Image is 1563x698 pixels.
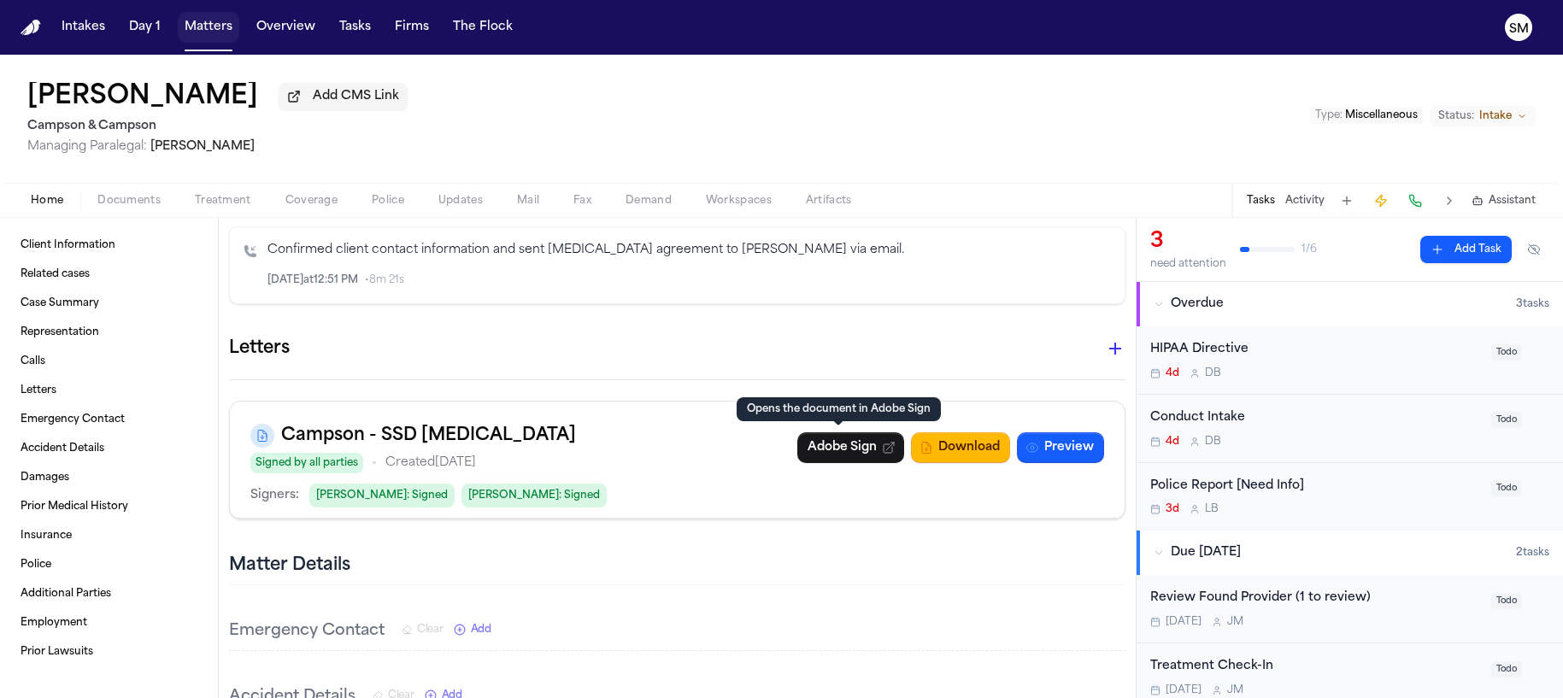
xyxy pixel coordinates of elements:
a: Employment [14,609,204,636]
span: Coverage [285,194,338,208]
div: need attention [1150,257,1226,271]
a: Calls [14,348,204,375]
span: Treatment [195,194,251,208]
a: Intakes [55,12,112,43]
a: Representation [14,319,204,346]
button: Create Immediate Task [1369,189,1393,213]
div: Police Report [Need Info] [1150,477,1481,496]
div: Open task: Review Found Provider (1 to review) [1137,575,1563,643]
span: Clear [417,623,444,636]
button: Matters [178,12,239,43]
span: Overdue [1171,296,1224,313]
p: Signers: [250,485,299,506]
h2: Campson & Campson [27,116,408,137]
button: Edit Type: Miscellaneous [1310,107,1423,124]
h3: Campson - SSD [MEDICAL_DATA] [281,422,576,449]
span: Type : [1315,110,1343,120]
button: Download [911,432,1010,463]
span: Mail [517,194,539,208]
span: [DATE] [1166,683,1202,697]
button: Firms [388,12,436,43]
div: Open task: Police Report [Need Info] [1137,463,1563,531]
button: Preview [1017,432,1104,463]
span: [PERSON_NAME] : Signed [461,484,607,507]
span: • [372,453,377,473]
span: 2 task s [1516,546,1549,560]
span: 4d [1166,435,1179,449]
a: Letters [14,377,204,404]
button: Assistant [1472,194,1536,208]
button: Overdue3tasks [1137,282,1563,326]
h1: [PERSON_NAME] [27,82,258,113]
button: Day 1 [122,12,167,43]
div: Conduct Intake [1150,408,1481,428]
span: Intake [1479,109,1512,123]
div: 3 [1150,228,1226,255]
span: [PERSON_NAME] [150,140,255,153]
a: Emergency Contact [14,406,204,433]
div: Open task: Conduct Intake [1137,395,1563,463]
a: Home [21,20,41,36]
span: 1 / 6 [1302,243,1317,256]
a: Related cases [14,261,204,288]
span: Todo [1491,344,1522,361]
div: Opens the document in Adobe Sign [737,397,941,421]
span: J M [1227,683,1243,697]
span: Add [471,623,491,636]
span: 3d [1166,502,1179,516]
span: Demand [626,194,672,208]
p: Confirmed client contact information and sent [MEDICAL_DATA] agreement to [PERSON_NAME] via email. [267,241,1111,261]
span: Add CMS Link [313,88,399,105]
span: Home [31,194,63,208]
h2: Matter Details [229,554,350,578]
span: D B [1205,435,1221,449]
span: L B [1205,502,1219,516]
a: Case Summary [14,290,204,317]
button: Edit matter name [27,82,258,113]
span: Status: [1438,109,1474,123]
span: • 8m 21s [365,273,404,287]
span: J M [1227,615,1243,629]
button: Hide completed tasks (⌘⇧H) [1519,236,1549,263]
button: Tasks [1247,194,1275,208]
button: Overview [250,12,322,43]
div: Open task: HIPAA Directive [1137,326,1563,395]
button: Make a Call [1403,189,1427,213]
span: [DATE] [1166,615,1202,629]
img: Finch Logo [21,20,41,36]
a: Accident Details [14,435,204,462]
a: Prior Medical History [14,493,204,520]
span: 3 task s [1516,297,1549,311]
a: Client Information [14,232,204,259]
button: Add CMS Link [279,83,408,110]
div: Review Found Provider (1 to review) [1150,589,1481,608]
span: Assistant [1489,194,1536,208]
span: Todo [1491,412,1522,428]
span: Police [372,194,404,208]
button: Tasks [332,12,378,43]
a: Prior Lawsuits [14,638,204,666]
span: Documents [97,194,161,208]
span: D B [1205,367,1221,380]
span: Todo [1491,661,1522,677]
h3: Emergency Contact [229,619,385,643]
span: Signed by all parties [250,453,363,473]
h1: Letters [229,335,290,362]
span: Updates [438,194,483,208]
span: Due [DATE] [1171,544,1241,561]
p: Created [DATE] [385,453,476,473]
a: Insurance [14,522,204,549]
button: The Flock [446,12,520,43]
span: Managing Paralegal: [27,140,147,153]
span: [PERSON_NAME] : Signed [309,484,455,507]
div: Treatment Check-In [1150,657,1481,677]
a: Police [14,551,204,578]
button: Add Task [1420,236,1512,263]
button: Clear Emergency Contact [402,623,444,636]
span: Artifacts [806,194,852,208]
span: Todo [1491,593,1522,609]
